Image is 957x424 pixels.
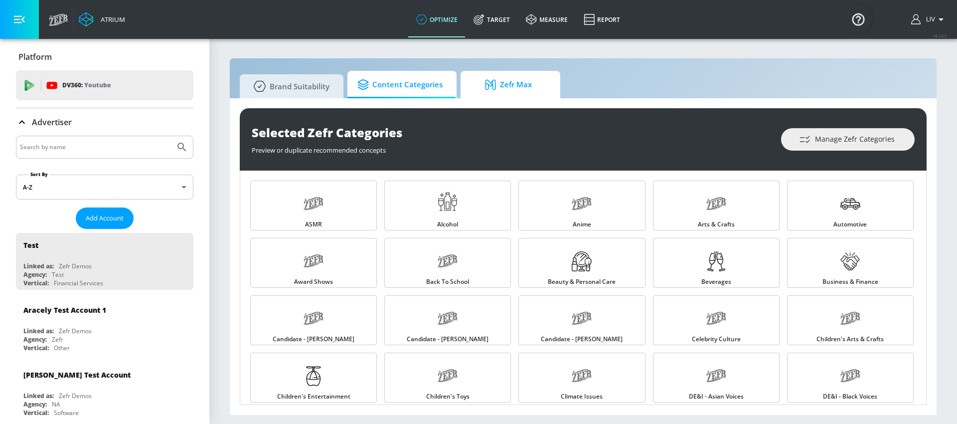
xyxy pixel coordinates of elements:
span: Back to School [426,279,469,285]
div: TestLinked as:Zefr DemosAgency:TestVertical:Financial Services [16,233,193,290]
div: DV360: Youtube [16,70,193,100]
div: Zefr Demos [59,327,92,335]
label: Sort By [28,171,50,178]
div: Linked as: [23,262,54,270]
div: Vertical: [23,279,49,287]
a: Back to School [384,238,511,288]
p: Youtube [84,80,111,90]
div: [PERSON_NAME] Test Account [23,370,131,380]
span: Zefr Max [471,73,546,97]
div: Platform [16,43,193,71]
span: Beauty & Personal Care [548,279,616,285]
div: Agency: [23,335,47,344]
a: Climate Issues [518,353,645,403]
div: Advertiser [16,108,193,136]
span: login as: liv.ho@zefr.com [922,16,935,23]
span: Add Account [86,212,124,224]
a: Beauty & Personal Care [518,238,645,288]
input: Search by name [20,141,171,154]
div: NA [52,400,60,409]
a: Target [466,1,518,37]
a: Anime [518,181,645,230]
div: Test [52,270,64,279]
span: Climate Issues [561,394,603,400]
div: Zefr Demos [59,262,92,270]
a: Alcohol [384,181,511,230]
a: Children's Arts & Crafts [787,295,914,345]
a: Report [576,1,628,37]
div: Aracely Test Account 1 [23,305,106,315]
span: Business & Finance [822,279,878,285]
div: Test [23,240,38,250]
a: Children's Entertainment [250,353,377,403]
span: Children's Arts & Crafts [816,336,884,342]
div: Agency: [23,270,47,279]
div: Vertical: [23,344,49,352]
span: Candidate - [PERSON_NAME] [541,336,623,342]
span: Candidate - [PERSON_NAME] [273,336,354,342]
span: Arts & Crafts [698,221,735,227]
span: Candidate - [PERSON_NAME] [407,336,488,342]
div: Agency: [23,400,47,409]
div: Software [54,409,79,417]
span: Award Shows [294,279,333,285]
span: Children's Toys [426,394,470,400]
a: measure [518,1,576,37]
div: [PERSON_NAME] Test AccountLinked as:Zefr DemosAgency:NAVertical:Software [16,363,193,420]
div: Selected Zefr Categories [252,124,771,141]
a: Children's Toys [384,353,511,403]
a: DE&I - Black Voices [787,353,914,403]
p: Advertiser [32,117,72,128]
div: Other [54,344,70,352]
a: ASMR [250,181,377,230]
a: Candidate - [PERSON_NAME] [518,295,645,345]
a: Atrium [79,12,125,27]
a: Candidate - [PERSON_NAME] [384,295,511,345]
div: Aracely Test Account 1Linked as:Zefr DemosAgency:ZefrVertical:Other [16,298,193,355]
div: Preview or duplicate recommended concepts [252,141,771,155]
a: DE&I - Asian Voices [653,353,780,403]
span: Content Categories [357,73,443,97]
span: Beverages [701,279,731,285]
div: A-Z [16,175,193,200]
div: Zefr [52,335,63,344]
a: optimize [408,1,466,37]
div: Zefr Demos [59,392,92,400]
p: Platform [18,51,52,62]
a: Award Shows [250,238,377,288]
div: Linked as: [23,392,54,400]
button: Liv [911,13,947,25]
div: Atrium [97,15,125,24]
a: Celebrity Culture [653,295,780,345]
div: Linked as: [23,327,54,335]
span: DE&I - Black Voices [823,394,877,400]
a: Business & Finance [787,238,914,288]
span: DE&I - Asian Voices [689,394,744,400]
span: Manage Zefr Categories [801,133,895,146]
a: Candidate - [PERSON_NAME] [250,295,377,345]
span: Children's Entertainment [277,394,350,400]
button: Add Account [76,208,134,229]
a: Arts & Crafts [653,181,780,230]
a: Beverages [653,238,780,288]
span: ASMR [305,221,322,227]
span: Automotive [833,221,867,227]
div: Financial Services [54,279,103,287]
span: Celebrity Culture [692,336,741,342]
button: Open Resource Center [844,5,872,33]
span: v 4.24.0 [933,33,947,38]
span: Brand Suitability [250,74,329,98]
a: Automotive [787,181,914,230]
span: Anime [573,221,591,227]
p: DV360: [62,80,111,91]
span: Alcohol [437,221,458,227]
button: Manage Zefr Categories [781,128,915,151]
div: Vertical: [23,409,49,417]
